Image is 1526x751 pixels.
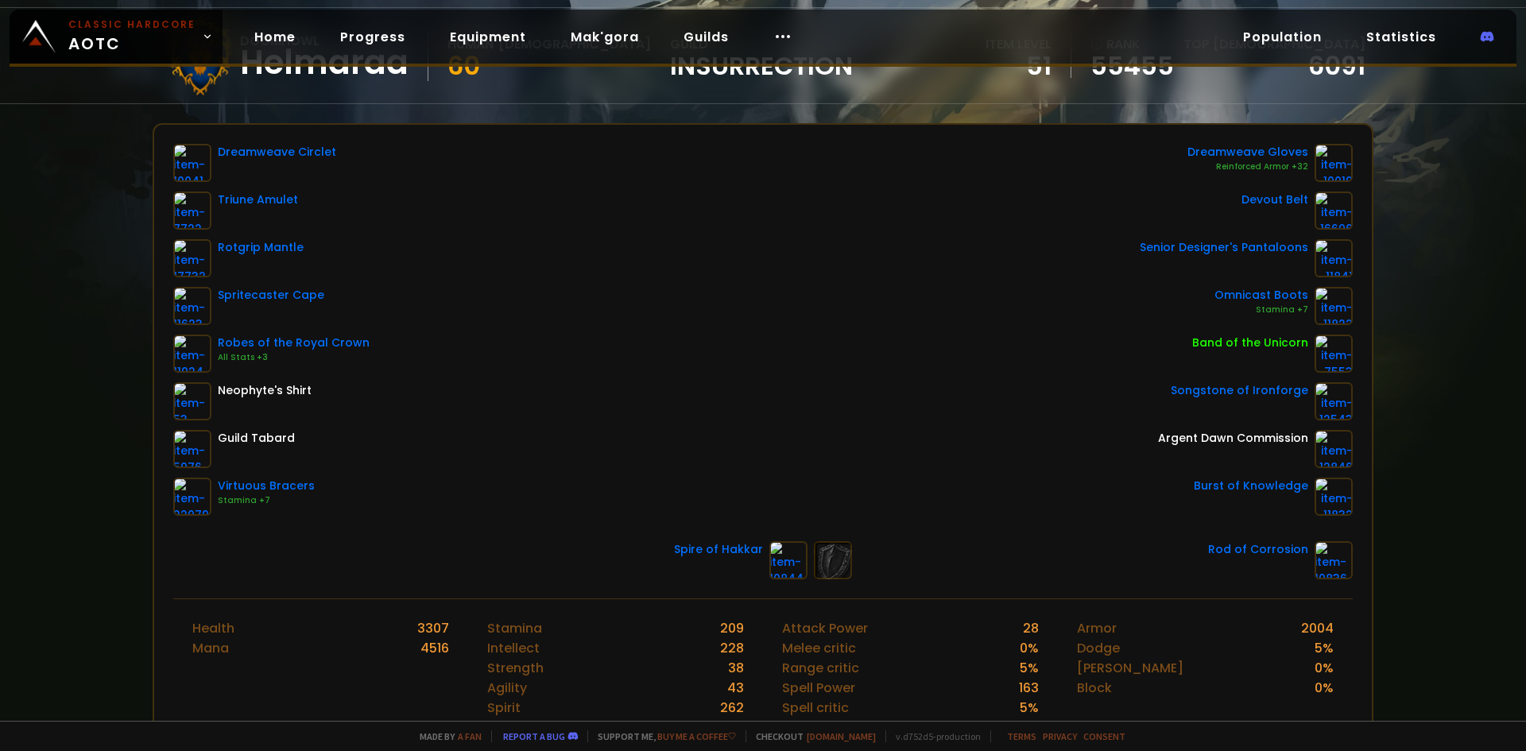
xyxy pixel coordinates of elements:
a: a fan [458,730,482,742]
img: item-12543 [1315,382,1353,420]
div: 4516 [420,638,449,658]
div: 3307 [417,618,449,638]
img: item-53 [173,382,211,420]
span: Insurrection [670,54,853,78]
img: item-16696 [1315,192,1353,230]
a: Guilds [671,21,742,53]
div: Spell Power [782,678,855,698]
div: 2004 [1301,618,1334,638]
img: item-7722 [173,192,211,230]
div: Reinforced Armor +32 [1187,161,1308,173]
img: item-22079 [173,478,211,516]
div: 228 [720,638,744,658]
div: Stamina +7 [218,494,315,507]
a: Terms [1007,730,1036,742]
div: Armor [1077,618,1117,638]
div: Neophyte's Shirt [218,382,312,399]
a: Consent [1083,730,1125,742]
div: 0 % [1020,638,1039,658]
div: Range critic [782,658,859,678]
span: AOTC [68,17,196,56]
a: Privacy [1043,730,1077,742]
div: Strength [487,658,544,678]
a: Buy me a coffee [657,730,736,742]
div: 5 % [1020,698,1039,718]
span: Made by [410,730,482,742]
a: Progress [327,21,418,53]
div: Melee critic [782,638,856,658]
div: Senior Designer's Pantaloons [1140,239,1308,256]
a: Population [1230,21,1334,53]
div: Mana [192,638,229,658]
img: item-10041 [173,144,211,182]
div: Block [1077,678,1112,698]
div: Omnicast Boots [1214,287,1308,304]
div: Attack Power [782,618,868,638]
div: Spell critic [782,698,849,718]
div: Spire of Hakkar [674,541,763,558]
a: Classic HardcoreAOTC [10,10,223,64]
div: 0 % [1315,678,1334,698]
div: 38 [728,658,744,678]
img: item-11822 [1315,287,1353,325]
div: Health [192,618,234,638]
div: Stamina [487,618,542,638]
img: item-7553 [1315,335,1353,373]
a: [DOMAIN_NAME] [807,730,876,742]
div: 28 [1023,618,1039,638]
a: Home [242,21,308,53]
div: Argent Dawn Commission [1158,430,1308,447]
div: 209 [720,618,744,638]
img: item-5976 [173,430,211,468]
div: 163 [1019,678,1039,698]
div: Agility [487,678,527,698]
div: Spirit [487,698,521,718]
div: 262 [720,698,744,718]
div: guild [670,34,853,78]
span: v. d752d5 - production [885,730,981,742]
img: item-10019 [1315,144,1353,182]
div: Dreamweave Circlet [218,144,336,161]
div: Helmaraa [240,51,409,75]
a: Report a bug [503,730,565,742]
div: Intellect [487,638,540,658]
div: Robes of the Royal Crown [218,335,370,351]
div: Rod of Corrosion [1208,541,1308,558]
div: 5 % [1315,638,1334,658]
div: Rotgrip Mantle [218,239,304,256]
a: 55455 [1090,54,1174,78]
img: item-10836 [1315,541,1353,579]
img: item-11924 [173,335,211,373]
div: 43 [727,678,744,698]
div: Virtuous Bracers [218,478,315,494]
div: Band of the Unicorn [1192,335,1308,351]
div: 0 % [1315,658,1334,678]
div: Spritecaster Cape [218,287,324,304]
a: Mak'gora [558,21,652,53]
small: Classic Hardcore [68,17,196,32]
div: 5 % [1020,658,1039,678]
img: item-10844 [769,541,808,579]
img: item-12846 [1315,430,1353,468]
img: item-17732 [173,239,211,277]
span: Support me, [587,730,736,742]
div: Stamina +7 [1214,304,1308,316]
div: Burst of Knowledge [1194,478,1308,494]
img: item-11832 [1315,478,1353,516]
div: Songstone of Ironforge [1171,382,1308,399]
img: item-11623 [173,287,211,325]
a: Statistics [1354,21,1449,53]
img: item-11841 [1315,239,1353,277]
span: Checkout [746,730,876,742]
div: Guild Tabard [218,430,295,447]
a: Equipment [437,21,539,53]
div: Dreamweave Gloves [1187,144,1308,161]
div: Triune Amulet [218,192,298,208]
div: [PERSON_NAME] [1077,658,1183,678]
div: Devout Belt [1241,192,1308,208]
div: Dodge [1077,638,1120,658]
div: All Stats +3 [218,351,370,364]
